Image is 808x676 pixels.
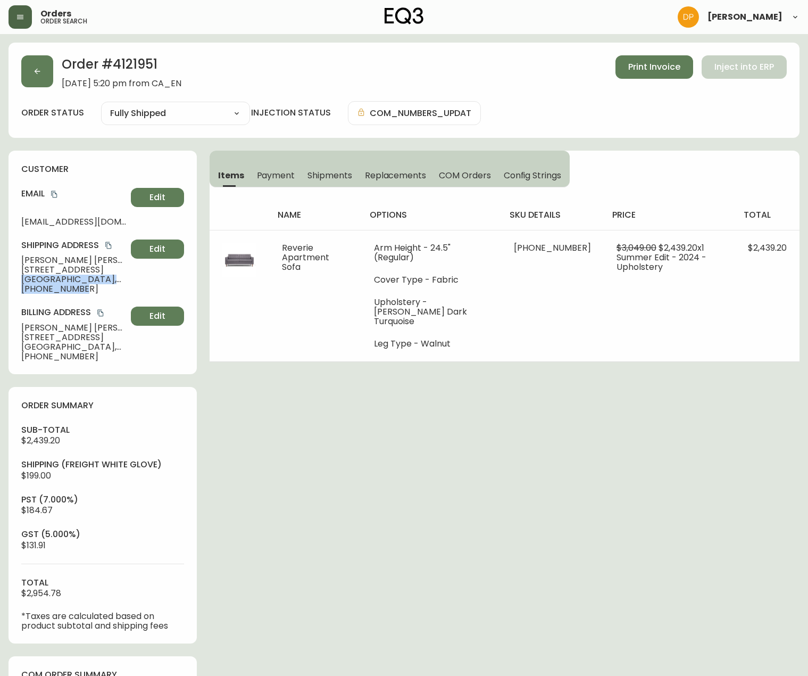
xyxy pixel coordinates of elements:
[21,275,127,284] span: [GEOGRAPHIC_DATA] , BC , V5k 1k1 , CA
[370,209,492,221] h4: options
[131,307,184,326] button: Edit
[510,209,595,221] h4: sku details
[21,163,184,175] h4: customer
[385,7,424,24] img: logo
[282,242,329,273] span: Reverie Apartment Sofa
[21,459,184,471] h4: Shipping ( Freight White Glove )
[307,170,352,181] span: Shipments
[131,188,184,207] button: Edit
[615,55,693,79] button: Print Invoice
[218,170,244,181] span: Items
[21,333,127,342] span: [STREET_ADDRESS]
[103,240,114,251] button: copy
[21,469,51,482] span: $199.00
[21,504,53,516] span: $184.67
[21,424,184,436] h4: sub-total
[21,539,46,551] span: $131.91
[149,243,165,255] span: Edit
[21,188,127,200] h4: Email
[628,61,680,73] span: Print Invoice
[95,308,106,318] button: copy
[21,217,127,227] span: [EMAIL_ADDRESS][DOMAIN_NAME]
[21,265,127,275] span: [STREET_ADDRESS]
[131,240,184,259] button: Edit
[365,170,426,181] span: Replacements
[62,79,181,88] span: [DATE] 5:20 pm from CA_EN
[257,170,295,181] span: Payment
[40,10,71,18] span: Orders
[678,6,699,28] img: b0154ba12ae69382d64d2f3159806b19
[149,192,165,203] span: Edit
[617,242,656,254] span: $3,049.00
[514,242,591,254] span: [PHONE_NUMBER]
[40,18,87,24] h5: order search
[21,400,184,411] h4: order summary
[707,13,782,21] span: [PERSON_NAME]
[21,323,127,333] span: [PERSON_NAME] [PERSON_NAME]
[21,494,184,506] h4: pst (7.000%)
[49,189,60,200] button: copy
[748,242,787,254] span: $2,439.20
[21,240,127,251] h4: Shipping Address
[149,310,165,322] span: Edit
[21,107,84,119] label: order status
[21,342,127,352] span: [GEOGRAPHIC_DATA] , BC , V5k 1k1 , CA
[21,284,127,294] span: [PHONE_NUMBER]
[612,209,727,221] h4: price
[374,298,488,326] li: Upholstery - [PERSON_NAME] Dark Turquoise
[374,339,488,349] li: Leg Type - Walnut
[617,251,706,273] span: Summer Edit - 2024 - Upholstery
[374,243,488,262] li: Arm Height - 24.5" (Regular)
[21,529,184,540] h4: gst (5.000%)
[744,209,791,221] h4: total
[21,434,60,447] span: $2,439.20
[278,209,353,221] h4: name
[251,107,331,119] h4: injection status
[659,242,704,254] span: $2,439.20 x 1
[21,255,127,265] span: [PERSON_NAME] [PERSON_NAME]
[21,307,127,318] h4: Billing Address
[62,55,181,79] h2: Order # 4121951
[439,170,491,181] span: COM Orders
[374,275,488,285] li: Cover Type - Fabric
[21,577,184,589] h4: total
[21,612,184,631] p: *Taxes are calculated based on product subtotal and shipping fees
[222,243,256,277] img: 27fda176-c4c0-4a4d-a559-d96c55f5c3a9.jpg
[21,587,61,599] span: $2,954.78
[21,352,127,361] span: [PHONE_NUMBER]
[504,170,561,181] span: Config Strings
